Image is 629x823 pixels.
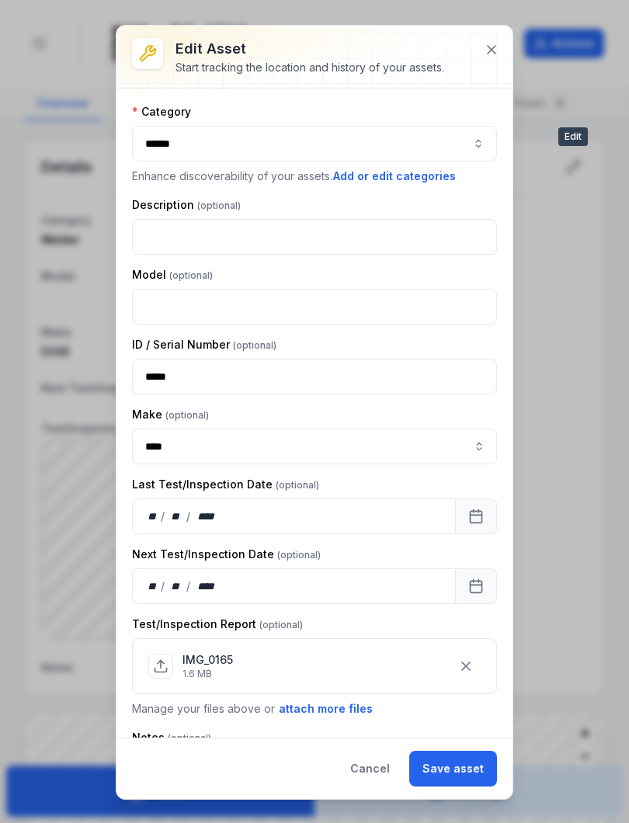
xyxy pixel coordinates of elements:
label: Last Test/Inspection Date [132,477,319,492]
p: 1.6 MB [182,668,233,680]
label: ID / Serial Number [132,337,276,352]
label: Next Test/Inspection Date [132,547,321,562]
div: month, [166,578,187,594]
div: day, [145,509,161,524]
button: Cancel [337,751,403,787]
label: Notes [132,730,211,745]
label: Description [132,197,241,213]
button: Save asset [409,751,497,787]
div: month, [166,509,187,524]
input: asset-edit:cf[ca1b6296-9635-4ae3-ae60-00faad6de89d]-label [132,429,497,464]
div: day, [145,578,161,594]
div: year, [192,578,221,594]
p: Manage your files above or [132,700,497,717]
div: year, [192,509,221,524]
p: Enhance discoverability of your assets. [132,168,497,185]
div: / [186,578,192,594]
label: Make [132,407,209,422]
button: Calendar [455,568,497,604]
div: Start tracking the location and history of your assets. [175,60,444,75]
p: IMG_0165 [182,652,233,668]
button: attach more files [278,700,374,717]
label: Test/Inspection Report [132,616,303,632]
label: Category [132,104,191,120]
button: Calendar [455,498,497,534]
button: Add or edit categories [332,168,457,185]
div: / [186,509,192,524]
label: Model [132,267,213,283]
div: / [161,578,166,594]
div: / [161,509,166,524]
h3: Edit asset [175,38,444,60]
span: Edit [558,127,588,146]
